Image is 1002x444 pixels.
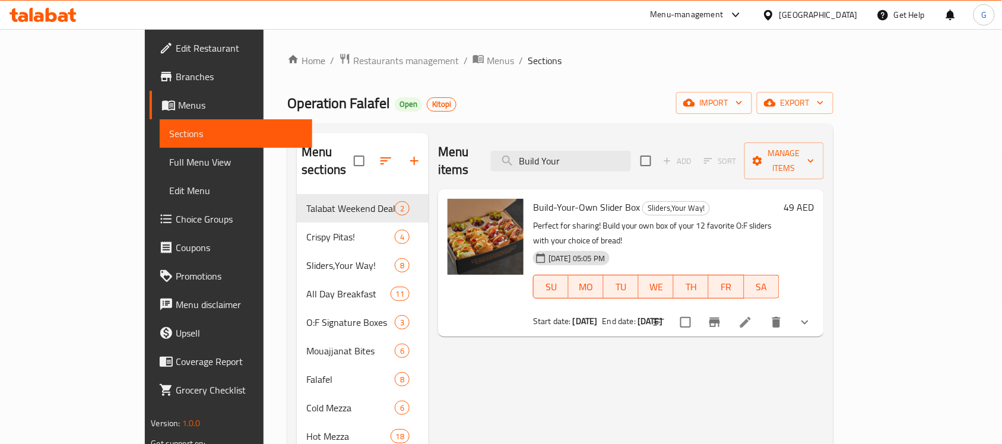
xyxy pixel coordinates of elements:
[491,151,631,172] input: search
[766,96,824,110] span: export
[372,147,400,175] span: Sort sections
[176,354,303,369] span: Coverage Report
[673,310,698,335] span: Select to update
[464,53,468,68] li: /
[784,199,814,215] h6: 49 AED
[395,203,409,214] span: 2
[287,90,390,116] span: Operation Falafel
[608,278,634,296] span: TU
[150,347,312,376] a: Coverage Report
[391,288,409,300] span: 11
[150,233,312,262] a: Coupons
[395,258,410,272] div: items
[633,148,658,173] span: Select section
[674,275,709,299] button: TH
[297,394,429,422] div: Cold Mezza6
[749,278,775,296] span: SA
[738,315,753,329] a: Edit menu item
[150,376,312,404] a: Grocery Checklist
[306,401,395,415] span: Cold Mezza
[353,53,459,68] span: Restaurants management
[297,365,429,394] div: Falafel8
[700,308,729,337] button: Branch-specific-item
[306,429,391,443] div: Hot Mezza
[798,315,812,329] svg: Show Choices
[306,258,395,272] span: Sliders,Your Way!
[643,201,709,215] span: Sliders,Your Way!
[569,275,604,299] button: MO
[791,308,819,337] button: show more
[176,383,303,397] span: Grocery Checklist
[658,152,696,170] span: Add item
[302,143,354,179] h2: Menu sections
[160,119,312,148] a: Sections
[757,92,833,114] button: export
[779,8,858,21] div: [GEOGRAPHIC_DATA]
[744,142,824,179] button: Manage items
[686,96,743,110] span: import
[676,92,752,114] button: import
[297,308,429,337] div: O:F Signature Boxes3
[754,146,814,176] span: Manage items
[150,62,312,91] a: Branches
[487,53,514,68] span: Menus
[391,429,410,443] div: items
[330,53,334,68] li: /
[604,275,639,299] button: TU
[297,223,429,251] div: Crispy Pitas!4
[176,326,303,340] span: Upsell
[297,251,429,280] div: Sliders,Your Way!8
[395,344,410,358] div: items
[744,275,779,299] button: SA
[642,201,710,215] div: Sliders,Your Way!
[306,372,395,386] span: Falafel
[306,344,395,358] span: Mouajjanat Bites
[448,199,524,275] img: Build-Your-Own Slider Box
[538,278,564,296] span: SU
[169,126,303,141] span: Sections
[176,69,303,84] span: Branches
[395,260,409,271] span: 8
[297,280,429,308] div: All Day Breakfast11
[176,41,303,55] span: Edit Restaurant
[678,278,704,296] span: TH
[544,253,610,264] span: [DATE] 05:05 PM
[395,99,422,109] span: Open
[395,231,409,243] span: 4
[178,98,303,112] span: Menus
[169,155,303,169] span: Full Menu View
[169,183,303,198] span: Edit Menu
[176,240,303,255] span: Coupons
[160,176,312,205] a: Edit Menu
[297,337,429,365] div: Mouajjanat Bites6
[306,230,395,244] div: Crispy Pitas!
[533,275,569,299] button: SU
[714,278,739,296] span: FR
[533,218,779,248] p: Perfect for sharing! Build your own box of your 12 favorite O:F sliders with your choice of bread!
[573,278,599,296] span: MO
[709,275,744,299] button: FR
[651,8,724,22] div: Menu-management
[150,262,312,290] a: Promotions
[306,315,395,329] div: O:F Signature Boxes
[176,269,303,283] span: Promotions
[150,34,312,62] a: Edit Restaurant
[519,53,523,68] li: /
[391,287,410,301] div: items
[391,431,409,442] span: 18
[306,201,395,215] span: Talabat Weekend Deals
[306,287,391,301] div: All Day Breakfast
[981,8,987,21] span: G
[395,230,410,244] div: items
[645,308,673,337] button: sort-choices
[176,297,303,312] span: Menu disclaimer
[395,402,409,414] span: 6
[528,53,562,68] span: Sections
[762,308,791,337] button: delete
[473,53,514,68] a: Menus
[395,97,422,112] div: Open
